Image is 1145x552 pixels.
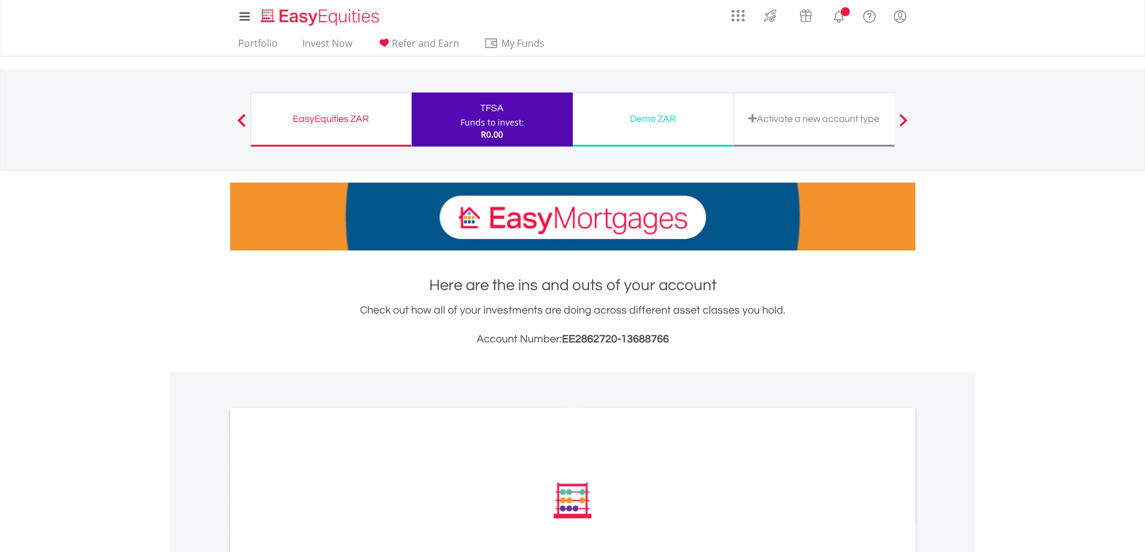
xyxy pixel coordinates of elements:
a: Portfolio [233,37,282,56]
a: Home page [256,3,384,27]
a: Refer and Earn [372,37,464,56]
a: My Profile [885,3,915,29]
img: thrive-v2.svg [760,6,780,25]
img: vouchers-v2.svg [796,6,816,25]
a: AppsGrid [724,3,753,22]
img: grid-menu-icon.svg [731,9,745,22]
a: Notifications [823,3,854,27]
div: Activate a new account type [741,111,887,127]
span: R0.00 [481,129,503,140]
div: TFSA [419,100,566,117]
div: Demo ZAR [580,111,726,127]
span: My Funds [484,35,563,51]
div: Funds to invest: [460,117,524,129]
div: EasyEquities ZAR [258,111,404,127]
h1: Here are the ins and outs of your account [230,274,915,296]
img: EasyEquities_Logo.png [258,7,384,27]
span: EE2862720-13688766 [562,333,669,345]
a: Vouchers [788,3,823,25]
a: Invest Now [298,37,357,56]
span: Refer and Earn [392,37,459,50]
a: FAQ's and Support [854,3,885,27]
div: Check out how all of your investments are doing across different asset classes you hold. [230,302,915,348]
h3: Account Number: [230,331,915,348]
img: EasyMortage Promotion Banner [230,183,915,250]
